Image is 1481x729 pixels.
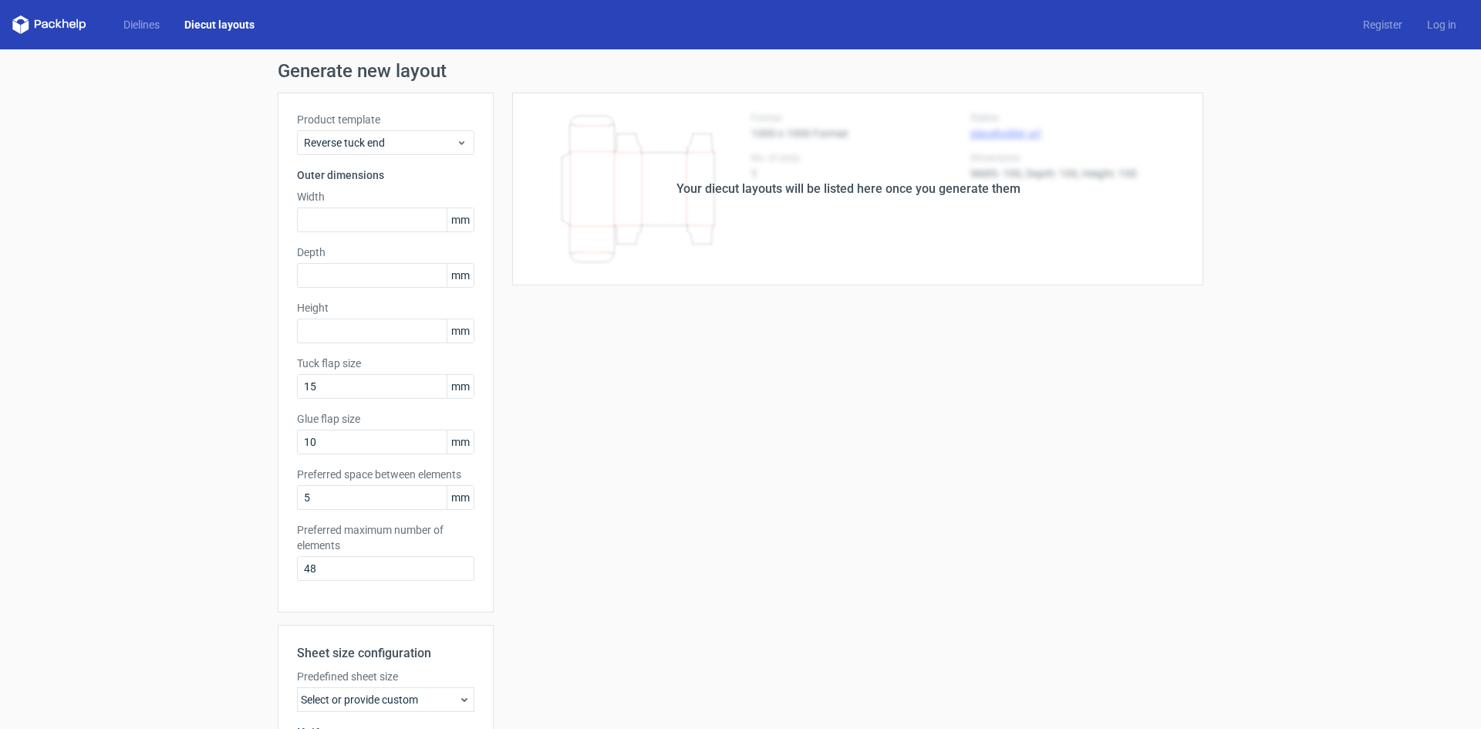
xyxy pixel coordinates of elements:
a: Dielines [111,17,172,32]
label: Product template [297,112,474,127]
h3: Outer dimensions [297,167,474,183]
a: Register [1351,17,1415,32]
label: Preferred space between elements [297,467,474,482]
a: Diecut layouts [172,17,267,32]
div: Your diecut layouts will be listed here once you generate them [676,180,1021,198]
h1: Generate new layout [278,62,1203,80]
label: Height [297,300,474,316]
label: Width [297,189,474,204]
span: mm [447,375,474,398]
span: mm [447,319,474,343]
label: Tuck flap size [297,356,474,371]
span: Reverse tuck end [304,135,456,150]
span: mm [447,486,474,509]
span: mm [447,430,474,454]
span: mm [447,208,474,231]
span: mm [447,264,474,287]
div: Select or provide custom [297,687,474,712]
h2: Sheet size configuration [297,644,474,663]
label: Preferred maximum number of elements [297,522,474,553]
label: Predefined sheet size [297,669,474,684]
label: Depth [297,245,474,260]
a: Log in [1415,17,1469,32]
label: Glue flap size [297,411,474,427]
